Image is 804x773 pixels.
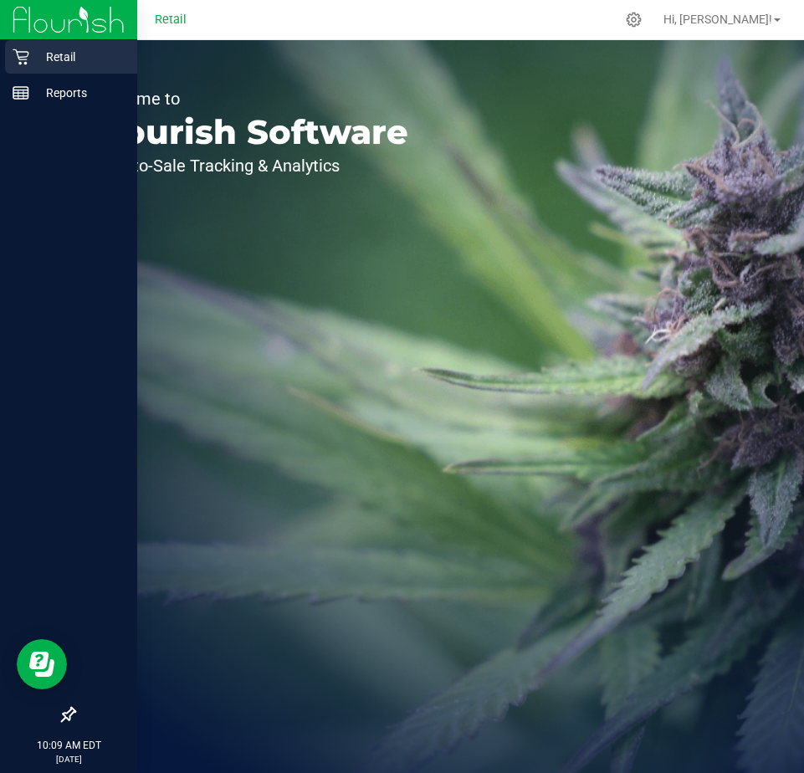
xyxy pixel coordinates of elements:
[90,115,408,149] p: Flourish Software
[29,83,130,103] p: Reports
[29,47,130,67] p: Retail
[663,13,772,26] span: Hi, [PERSON_NAME]!
[8,738,130,753] p: 10:09 AM EDT
[623,12,644,28] div: Manage settings
[13,84,29,101] inline-svg: Reports
[155,13,187,27] span: Retail
[8,753,130,765] p: [DATE]
[13,49,29,65] inline-svg: Retail
[90,157,408,174] p: Seed-to-Sale Tracking & Analytics
[17,639,67,689] iframe: Resource center
[90,90,408,107] p: Welcome to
